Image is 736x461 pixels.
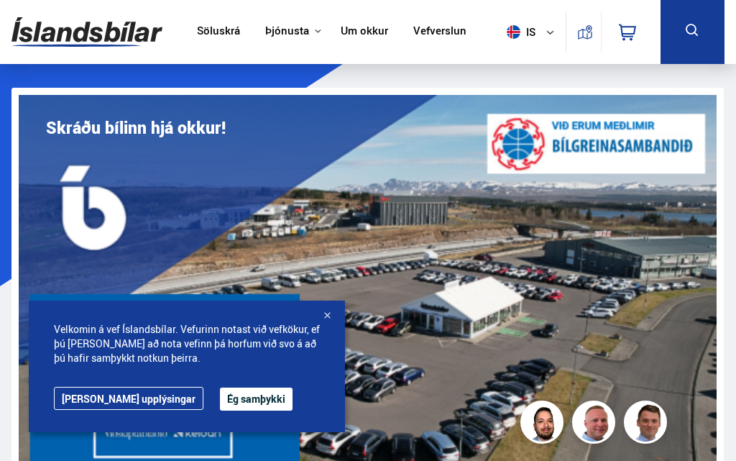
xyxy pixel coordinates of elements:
[626,403,669,446] img: FbJEzSuNWCJXmdc-.webp
[501,11,566,53] button: is
[341,24,388,40] a: Um okkur
[46,118,226,137] h1: Skráðu bílinn hjá okkur!
[220,388,293,411] button: Ég samþykki
[265,24,309,38] button: Þjónusta
[413,24,466,40] a: Vefverslun
[11,9,162,55] img: G0Ugv5HjCgRt.svg
[507,25,520,39] img: svg+xml;base64,PHN2ZyB4bWxucz0iaHR0cDovL3d3dy53My5vcmcvMjAwMC9zdmciIHdpZHRoPSI1MTIiIGhlaWdodD0iNT...
[574,403,617,446] img: siFngHWaQ9KaOqBr.png
[197,24,240,40] a: Söluskrá
[54,322,320,365] span: Velkomin á vef Íslandsbílar. Vefurinn notast við vefkökur, ef þú [PERSON_NAME] að nota vefinn þá ...
[523,403,566,446] img: nhp88E3Fdnt1Opn2.png
[54,387,203,410] a: [PERSON_NAME] upplýsingar
[501,25,537,39] span: is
